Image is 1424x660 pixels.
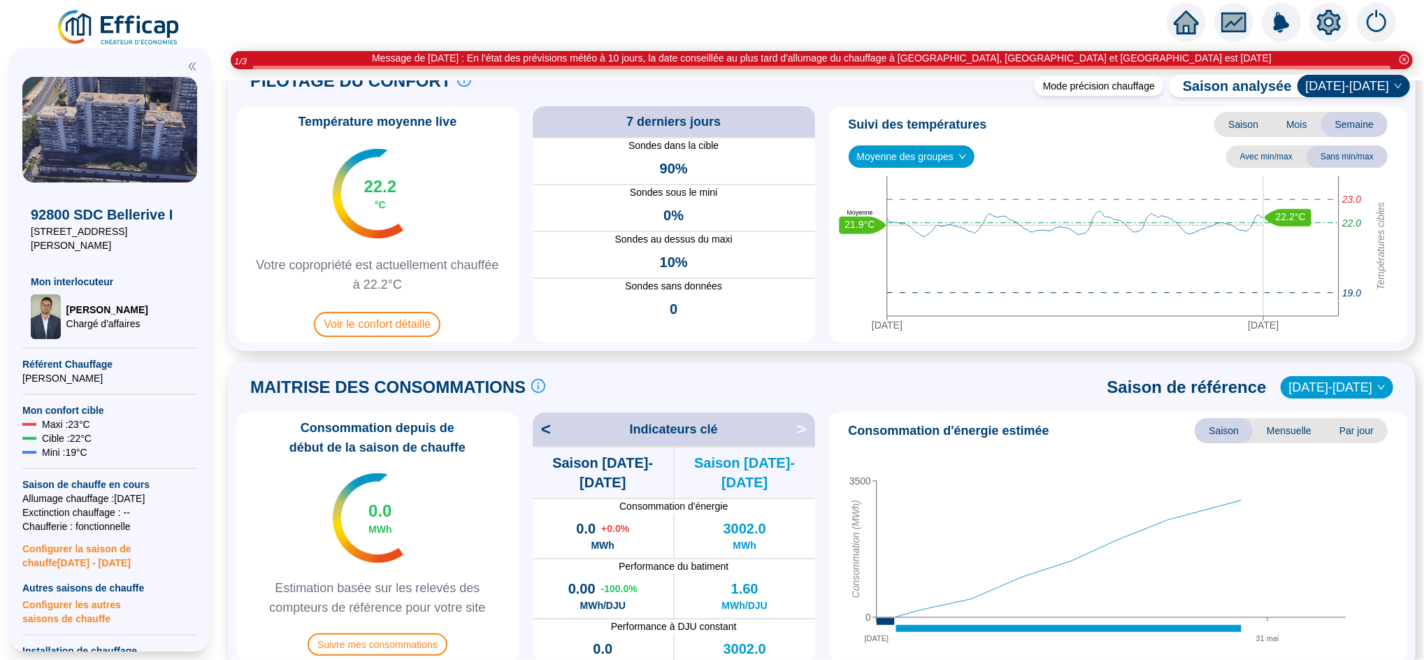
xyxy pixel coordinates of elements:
span: Sondes au dessus du maxi [533,232,815,247]
div: Message de [DATE] : En l'état des prévisions météo à 10 jours, la date conseillée au plus tard d'... [372,51,1272,66]
tspan: Consommation (MWh) [849,500,861,598]
span: Consommation d'énergie estimée [849,421,1049,440]
span: Sondes sans données [533,279,815,294]
span: Sans min/max [1307,145,1388,168]
img: indicateur températures [333,473,403,563]
tspan: [DATE] [864,634,889,643]
span: MWh [368,522,391,536]
span: 10% [660,252,688,272]
tspan: [DATE] [871,320,902,331]
span: Référent Chauffage [22,357,197,371]
img: Chargé d'affaires [31,294,61,339]
span: Suivi des températures [849,115,987,134]
span: 90% [660,159,688,178]
span: < [533,418,551,440]
span: Saison [1214,112,1272,137]
span: Cible : 22 °C [42,431,92,445]
tspan: 0 [865,612,871,623]
span: 3002.0 [723,519,765,538]
span: Saison analysée [1169,76,1292,96]
span: 0 [670,299,677,319]
img: alerts [1357,3,1396,42]
span: MAITRISE DES CONSOMMATIONS [250,376,526,399]
span: 0.0 [593,639,612,659]
span: Sondes sous le mini [533,185,815,200]
span: 2025-2026 [1306,76,1402,96]
tspan: 19.0 [1342,287,1361,299]
span: Consommation d'énergie [533,499,815,513]
span: Mois [1272,112,1321,137]
tspan: 3500 [849,475,870,487]
span: 0.0 [368,500,391,522]
span: Avec min/max [1226,145,1307,168]
span: setting [1316,10,1342,35]
span: down [958,152,967,161]
span: Voir le confort détaillé [314,312,440,337]
span: -100.0 % [601,582,638,596]
span: Saison de chauffe en cours [22,478,197,492]
img: efficap energie logo [56,8,182,48]
text: 22.2°C [1275,211,1305,222]
span: down [1377,383,1386,392]
span: Suivre mes consommations [308,633,447,656]
span: [STREET_ADDRESS][PERSON_NAME] [31,224,189,252]
tspan: [DATE] [1248,320,1279,331]
span: Semaine [1321,112,1388,137]
div: Mode précision chauffage [1035,76,1163,96]
span: Saison [1195,418,1253,443]
span: Configurer la saison de chauffe [DATE] - [DATE] [22,533,197,570]
span: Indicateurs clé [630,419,718,439]
span: 3002.0 [723,639,765,659]
span: 0.00 [568,579,596,598]
span: MWh/DJU [721,598,767,612]
span: MWh/DJU [580,598,626,612]
text: Moyenne [847,209,872,216]
span: [PERSON_NAME] [22,371,197,385]
span: 0% [663,206,684,225]
span: 7 derniers jours [626,112,721,131]
span: Consommation depuis de début de la saison de chauffe [242,418,513,457]
img: alerts [1262,3,1301,42]
span: Saison [DATE]-[DATE] [533,453,673,492]
span: Mon interlocuteur [31,275,189,289]
tspan: 22.0 [1342,217,1361,229]
span: 22.2 [364,175,397,198]
span: Température moyenne live [290,112,466,131]
span: Exctinction chauffage : -- [22,505,197,519]
span: Maxi : 23 °C [42,417,90,431]
span: down [1394,82,1402,90]
span: Mini : 19 °C [42,445,87,459]
img: indicateur températures [333,149,403,238]
span: PILOTAGE DU CONFORT [250,70,452,92]
span: info-circle [531,379,545,393]
span: Saison [DATE]-[DATE] [675,453,815,492]
span: double-left [187,62,197,71]
span: Estimation basée sur les relevés des compteurs de référence pour votre site [242,578,513,617]
span: Chargé d'affaires [66,317,148,331]
span: close-circle [1400,55,1409,64]
span: Mon confort cible [22,403,197,417]
span: > [796,418,814,440]
span: Sondes dans la cible [533,138,815,153]
span: Performance du batiment [533,559,815,573]
span: 92800 SDC Bellerive I [31,205,189,224]
span: Installation de chauffage [22,644,197,658]
span: home [1174,10,1199,35]
span: fund [1221,10,1246,35]
span: Chaufferie : fonctionnelle [22,519,197,533]
span: Mensuelle [1253,418,1325,443]
span: °C [375,198,386,212]
tspan: Températures cibles [1374,202,1386,290]
span: Autres saisons de chauffe [22,581,197,595]
span: MWh [591,538,614,552]
span: Allumage chauffage : [DATE] [22,492,197,505]
span: [PERSON_NAME] [66,303,148,317]
span: Saison de référence [1107,376,1267,399]
span: Performance à DJU constant [533,619,815,633]
tspan: 31 mai [1256,634,1279,643]
tspan: 23.0 [1342,194,1361,205]
span: Configurer les autres saisons de chauffe [22,595,197,626]
text: 21.9°C [844,219,875,230]
span: MWh [733,538,756,552]
span: 0.0 [576,519,596,538]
